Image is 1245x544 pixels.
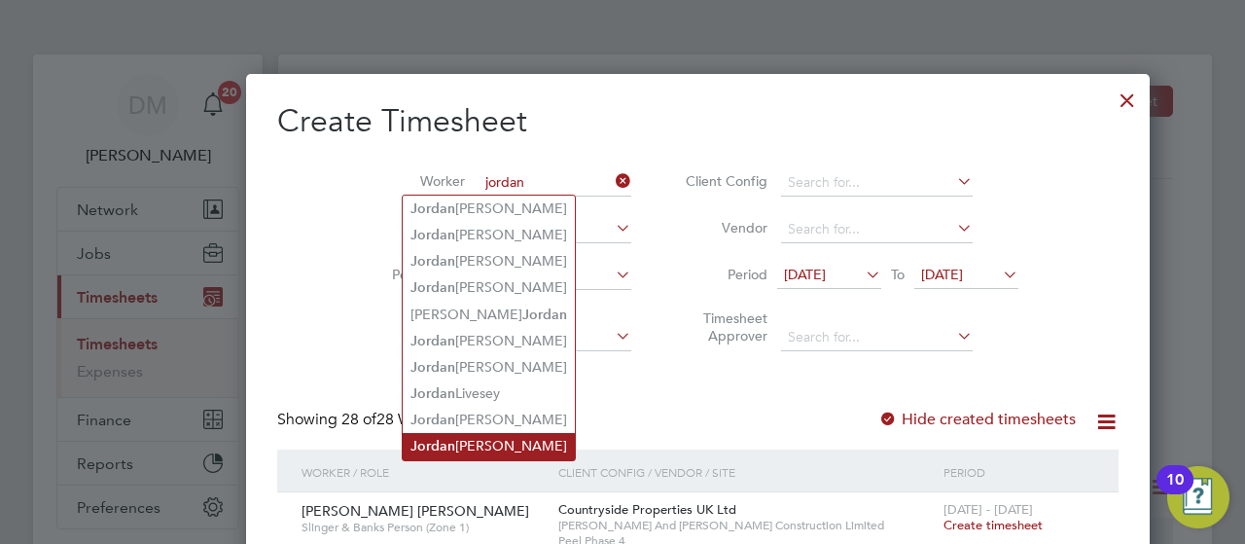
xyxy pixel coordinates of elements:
[403,354,575,381] li: [PERSON_NAME]
[878,410,1076,429] label: Hide created timesheets
[377,219,465,236] label: Site
[781,169,973,197] input: Search for...
[943,501,1033,518] span: [DATE] - [DATE]
[403,433,575,459] li: [PERSON_NAME]
[403,274,575,301] li: [PERSON_NAME]
[403,381,575,407] li: Livesey
[410,385,455,402] b: Jordan
[781,324,973,351] input: Search for...
[553,450,939,494] div: Client Config / Vendor / Site
[410,438,455,454] b: Jordan
[781,216,973,243] input: Search for...
[277,101,1119,142] h2: Create Timesheet
[784,266,826,283] span: [DATE]
[277,410,458,430] div: Showing
[943,517,1043,533] span: Create timesheet
[680,309,767,345] label: Timesheet Approver
[403,328,575,354] li: [PERSON_NAME]
[410,200,455,217] b: Jordan
[410,412,455,428] b: Jordan
[377,309,465,345] label: Hiring Manager
[377,172,465,190] label: Worker
[410,279,455,296] b: Jordan
[410,359,455,376] b: Jordan
[522,307,567,323] b: Jordan
[680,219,767,236] label: Vendor
[1167,466,1229,528] button: Open Resource Center, 10 new notifications
[403,248,575,274] li: [PERSON_NAME]
[939,450,1099,494] div: Period
[885,262,910,287] span: To
[377,266,465,283] label: Period Type
[410,227,455,243] b: Jordan
[403,222,575,248] li: [PERSON_NAME]
[680,266,767,283] label: Period
[403,407,575,433] li: [PERSON_NAME]
[479,169,631,197] input: Search for...
[341,410,376,429] span: 28 of
[921,266,963,283] span: [DATE]
[403,196,575,222] li: [PERSON_NAME]
[302,502,529,520] span: [PERSON_NAME] [PERSON_NAME]
[1166,480,1184,505] div: 10
[341,410,454,429] span: 28 Workers
[680,172,767,190] label: Client Config
[558,518,934,533] span: [PERSON_NAME] And [PERSON_NAME] Construction Limited
[403,302,575,328] li: [PERSON_NAME]
[302,520,544,535] span: Slinger & Banks Person (Zone 1)
[410,253,455,270] b: Jordan
[297,450,553,494] div: Worker / Role
[410,333,455,349] b: Jordan
[558,501,736,518] span: Countryside Properties UK Ltd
